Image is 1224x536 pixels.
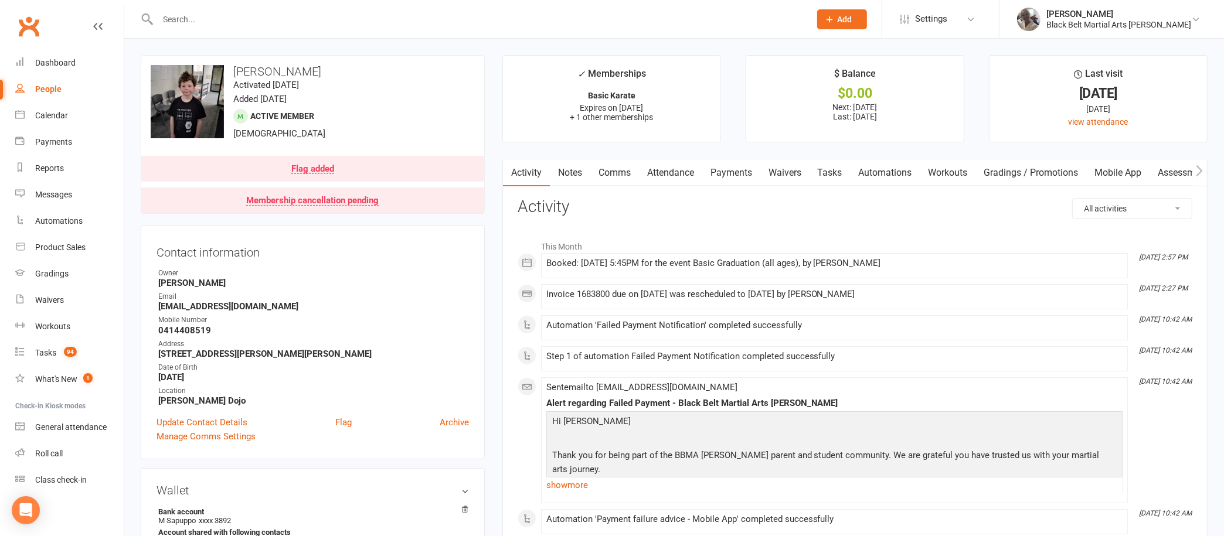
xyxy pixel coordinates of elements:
a: People [15,76,124,103]
div: Reports [35,163,64,173]
p: Thank you for being part of the BBMA [PERSON_NAME] parent and student community. We are grateful ... [549,448,1120,479]
i: [DATE] 2:57 PM [1139,253,1188,261]
span: Sent email to [EMAIL_ADDRESS][DOMAIN_NAME] [546,382,737,392]
div: General attendance [35,422,107,432]
a: Waivers [15,287,124,313]
a: Messages [15,182,124,208]
div: Owner [158,268,469,279]
span: Settings [915,6,947,32]
a: Mobile App [1087,159,1150,186]
a: Automations [15,208,124,234]
div: Messages [35,190,72,199]
div: Product Sales [35,243,86,252]
span: xxxx 3892 [199,516,231,525]
a: Reports [15,155,124,182]
div: Class check-in [35,475,87,484]
strong: Bank account [158,507,463,516]
span: 1 [83,373,93,383]
div: Booked: [DATE] 5:45PM for the event Basic Graduation (all ages), by [PERSON_NAME] [546,258,1123,268]
strong: Basic Karate [588,91,635,100]
strong: [PERSON_NAME] [158,278,469,288]
div: Date of Birth [158,362,469,373]
time: Added [DATE] [233,94,287,104]
div: Address [158,339,469,350]
img: thumb_image1542407505.png [1017,8,1041,31]
div: What's New [35,374,77,384]
div: $ Balance [834,66,876,87]
input: Search... [154,11,802,28]
div: [DATE] [1000,87,1196,100]
a: view attendance [1068,117,1128,127]
div: Flag added [291,165,334,174]
div: Membership cancellation pending [246,196,379,206]
h3: Wallet [157,484,469,497]
div: Memberships [577,66,646,88]
i: [DATE] 10:42 AM [1139,346,1192,354]
a: Tasks 94 [15,340,124,366]
div: Alert regarding Failed Payment - Black Belt Martial Arts [PERSON_NAME] [546,398,1123,408]
a: Tasks [810,159,851,186]
div: Last visit [1074,66,1123,87]
a: General attendance kiosk mode [15,414,124,441]
div: Email [158,291,469,302]
a: Dashboard [15,50,124,76]
a: Attendance [639,159,702,186]
div: People [35,84,62,94]
div: Automations [35,216,83,226]
div: Location [158,385,469,397]
strong: 0414408519 [158,325,469,336]
div: Tasks [35,348,56,357]
a: Workouts [15,313,124,340]
span: + 1 other memberships [570,112,653,122]
div: Invoice 1683800 due on [DATE] was rescheduled to [DATE] by [PERSON_NAME] [546,289,1123,299]
div: Payments [35,137,72,146]
h3: Contact information [157,241,469,259]
strong: [DATE] [158,372,469,383]
a: Roll call [15,441,124,467]
a: Waivers [760,159,810,186]
i: [DATE] 10:42 AM [1139,509,1192,517]
div: Black Belt Martial Arts [PERSON_NAME] [1046,19,1191,30]
div: Open Intercom Messenger [12,496,40,524]
strong: [STREET_ADDRESS][PERSON_NAME][PERSON_NAME] [158,349,469,359]
span: [DEMOGRAPHIC_DATA] [233,128,325,139]
div: Step 1 of automation Failed Payment Notification completed successfully [546,351,1123,361]
p: Next: [DATE] Last: [DATE] [757,103,953,121]
a: What's New1 [15,366,124,392]
a: Update Contact Details [157,415,247,429]
a: Automations [851,159,920,186]
div: Workouts [35,322,70,331]
a: Gradings [15,261,124,287]
div: Waivers [35,295,64,305]
div: $0.00 [757,87,953,100]
strong: [PERSON_NAME] Dojo [158,395,469,406]
div: Automation 'Payment failure advice - Mobile App' completed successfully [546,514,1123,524]
a: Gradings / Promotions [976,159,1087,186]
a: Notes [550,159,590,186]
a: Workouts [920,159,976,186]
a: Flag [335,415,352,429]
a: Payments [15,129,124,155]
button: Add [817,9,867,29]
a: Comms [590,159,639,186]
a: Clubworx [14,12,43,41]
i: ✓ [577,69,585,80]
h3: Activity [518,198,1192,216]
span: Expires on [DATE] [580,103,643,112]
li: This Month [518,234,1192,253]
a: Manage Comms Settings [157,429,256,443]
a: Product Sales [15,234,124,261]
div: Roll call [35,449,63,458]
span: 94 [64,347,77,357]
img: image1694411047.png [151,65,224,138]
i: [DATE] 10:42 AM [1139,315,1192,323]
div: [DATE] [1000,103,1196,115]
span: Active member [250,111,314,121]
a: Class kiosk mode [15,467,124,493]
i: [DATE] 2:27 PM [1139,284,1188,292]
a: Archive [440,415,469,429]
strong: [EMAIL_ADDRESS][DOMAIN_NAME] [158,301,469,312]
a: show more [546,477,1123,493]
a: Calendar [15,103,124,129]
a: Payments [702,159,760,186]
